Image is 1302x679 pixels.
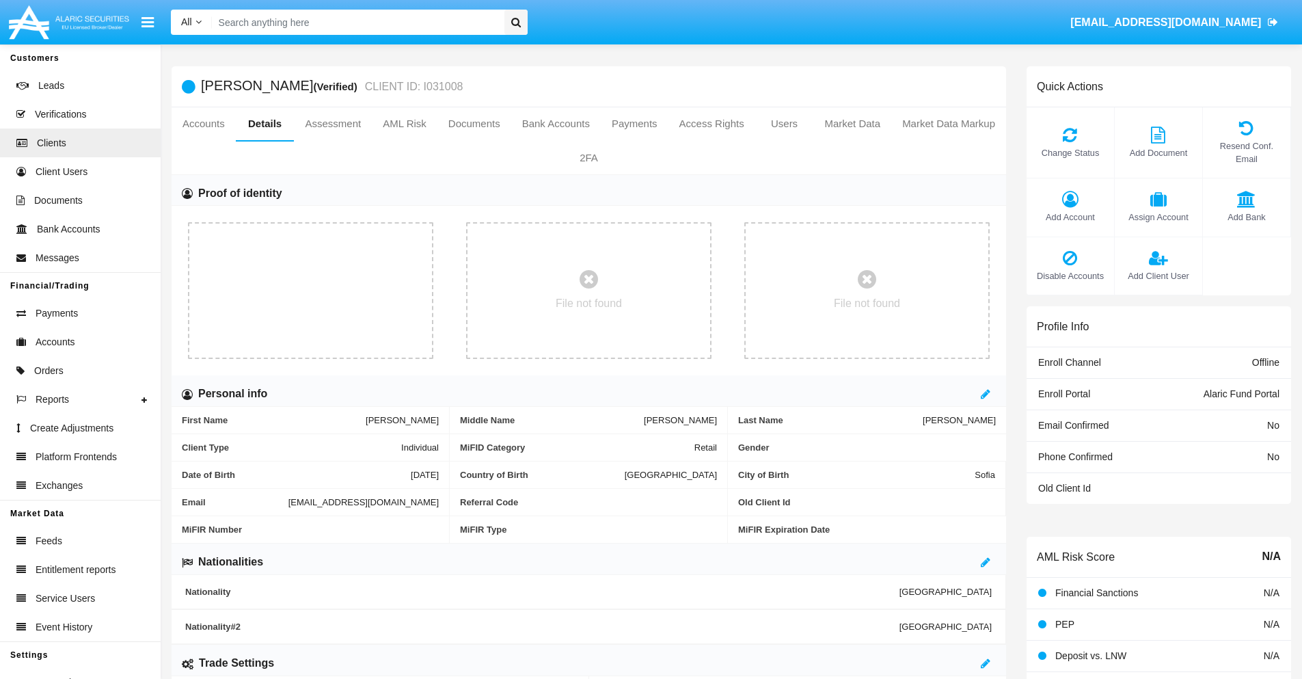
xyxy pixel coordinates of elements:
span: Deposit vs. LNW [1055,650,1126,661]
span: Accounts [36,335,75,349]
span: [EMAIL_ADDRESS][DOMAIN_NAME] [1070,16,1261,28]
h5: [PERSON_NAME] [201,79,463,94]
span: Reports [36,392,69,407]
h6: Personal info [198,386,267,401]
a: Details [236,107,295,140]
span: City of Birth [738,470,975,480]
span: [PERSON_NAME] [923,415,996,425]
h6: Quick Actions [1037,80,1103,93]
span: Email Confirmed [1038,420,1109,431]
span: N/A [1262,548,1281,565]
div: (Verified) [313,79,361,94]
h6: Nationalities [198,555,263,570]
span: First Name [182,415,366,425]
span: Individual [401,442,439,453]
span: Financial Sanctions [1055,587,1138,598]
span: Exchanges [36,479,83,493]
a: Access Rights [668,107,755,140]
a: Assessment [294,107,372,140]
span: Last Name [738,415,923,425]
span: Add Bank [1210,211,1284,224]
span: Old Client Id [738,497,995,507]
span: Sofia [975,470,995,480]
span: Add Document [1122,146,1195,159]
span: Client Users [36,165,87,179]
span: MiFIR Number [182,524,439,535]
span: Nationality #2 [185,622,899,632]
span: Disable Accounts [1033,269,1107,282]
span: Clients [37,136,66,150]
span: Client Type [182,442,401,453]
h6: Proof of identity [198,186,282,201]
span: N/A [1264,619,1279,630]
span: Gender [738,442,996,453]
span: Alaric Fund Portal [1204,388,1279,399]
span: Payments [36,306,78,321]
span: Referral Code [460,497,717,507]
span: [EMAIL_ADDRESS][DOMAIN_NAME] [288,497,439,507]
span: Retail [694,442,717,453]
span: Country of Birth [460,470,625,480]
a: Payments [601,107,668,140]
span: Add Client User [1122,269,1195,282]
a: Bank Accounts [511,107,601,140]
span: Feeds [36,534,62,548]
span: Event History [36,620,92,635]
span: [DATE] [411,470,439,480]
a: Users [755,107,814,140]
a: Accounts [172,107,236,140]
span: Assign Account [1122,211,1195,224]
a: Market Data [813,107,891,140]
span: No [1267,420,1279,431]
span: [GEOGRAPHIC_DATA] [899,587,992,597]
span: Offline [1252,357,1279,368]
span: Add Account [1033,211,1107,224]
h6: Profile Info [1037,320,1089,333]
a: [EMAIL_ADDRESS][DOMAIN_NAME] [1064,3,1285,42]
span: All [181,16,192,27]
span: Phone Confirmed [1038,451,1113,462]
a: Documents [437,107,511,140]
input: Search [212,10,500,35]
span: Service Users [36,591,95,606]
span: Orders [34,364,64,378]
span: Leads [38,79,64,93]
a: 2FA [172,142,1006,174]
img: Logo image [7,2,131,42]
span: Enroll Channel [1038,357,1101,368]
span: Messages [36,251,79,265]
span: [PERSON_NAME] [366,415,439,425]
span: Email [182,497,288,507]
span: MiFIR Type [460,524,717,535]
span: N/A [1264,587,1279,598]
span: Verifications [35,107,86,122]
span: No [1267,451,1279,462]
small: CLIENT ID: I031008 [362,81,463,92]
span: Resend Conf. Email [1210,139,1284,165]
span: Enroll Portal [1038,388,1090,399]
a: Market Data Markup [891,107,1006,140]
span: Bank Accounts [37,222,100,237]
span: Middle Name [460,415,644,425]
span: [PERSON_NAME] [644,415,717,425]
span: Platform Frontends [36,450,117,464]
span: PEP [1055,619,1074,630]
span: [GEOGRAPHIC_DATA] [625,470,717,480]
h6: Trade Settings [199,656,274,671]
h6: AML Risk Score [1037,550,1115,563]
a: AML Risk [372,107,437,140]
span: Nationality [185,587,899,597]
span: [GEOGRAPHIC_DATA] [899,622,992,632]
span: MiFID Category [460,442,694,453]
span: Old Client Id [1038,483,1091,494]
a: All [171,15,212,29]
span: Date of Birth [182,470,411,480]
span: Entitlement reports [36,563,116,577]
span: Create Adjustments [30,421,113,436]
span: Documents [34,194,83,208]
span: Change Status [1033,146,1107,159]
span: N/A [1264,650,1279,661]
span: MiFIR Expiration Date [738,524,996,535]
